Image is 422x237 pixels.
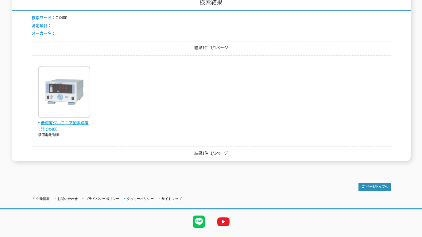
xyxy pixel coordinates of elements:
[32,14,67,21] li: OX400
[38,132,90,138] p: 横河電機/酸素
[358,183,391,191] img: トップページへ
[36,197,50,201] a: 企業情報
[211,209,236,234] img: YouTube
[32,30,56,36] span: メーカー名：
[32,150,391,156] p: 結果1件 1/1ページ
[38,113,90,132] a: 低濃度ジルコニア酸素濃度計 OX400
[38,66,90,120] img: OX400
[127,197,154,201] a: クッキーポリシー
[32,44,391,51] p: 結果1件 1/1ページ
[32,14,56,20] span: 検索ワード：
[161,197,182,201] a: サイトマップ
[85,197,119,201] a: プライバシーポリシー
[187,209,211,234] img: LINE
[38,120,90,132] span: 低濃度ジルコニア酸素濃度計 OX400
[57,197,78,201] a: お問い合わせ
[32,22,52,28] span: 測定項目：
